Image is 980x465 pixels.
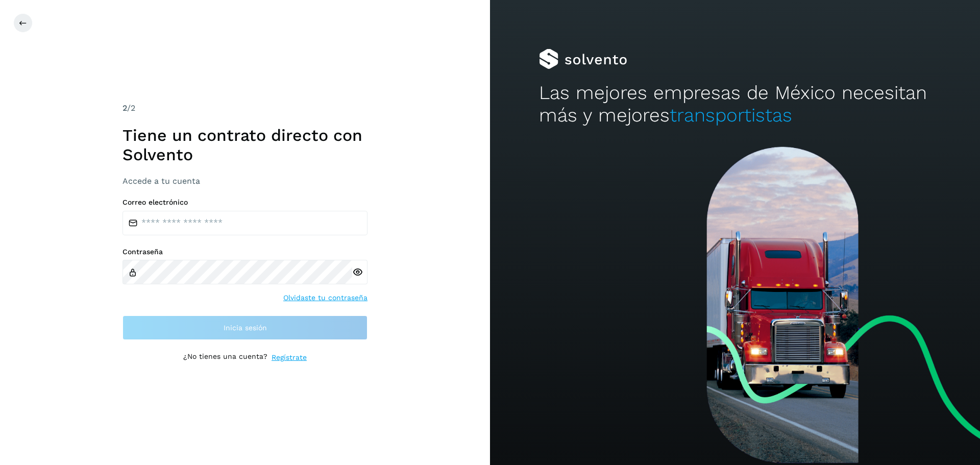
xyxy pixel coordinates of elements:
h2: Las mejores empresas de México necesitan más y mejores [539,82,931,127]
a: Olvidaste tu contraseña [283,292,367,303]
a: Regístrate [272,352,307,363]
span: 2 [122,103,127,113]
span: transportistas [670,104,792,126]
span: Inicia sesión [224,324,267,331]
p: ¿No tienes una cuenta? [183,352,267,363]
div: /2 [122,102,367,114]
label: Correo electrónico [122,198,367,207]
button: Inicia sesión [122,315,367,340]
label: Contraseña [122,248,367,256]
h3: Accede a tu cuenta [122,176,367,186]
h1: Tiene un contrato directo con Solvento [122,126,367,165]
